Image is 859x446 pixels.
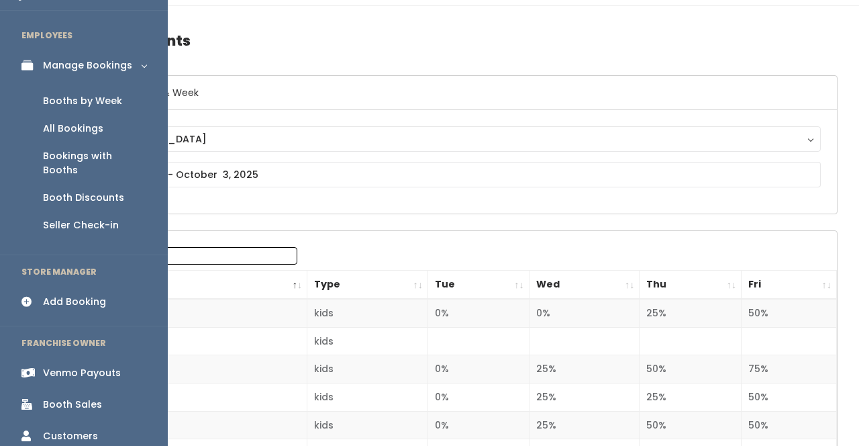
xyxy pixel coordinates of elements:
[742,411,837,439] td: 50%
[427,299,529,327] td: 0%
[640,299,742,327] td: 25%
[77,247,297,265] label: Search:
[43,149,146,177] div: Bookings with Booths
[69,299,307,327] td: 1
[69,411,307,439] td: 5
[43,366,121,380] div: Venmo Payouts
[43,295,106,309] div: Add Booking
[427,355,529,384] td: 0%
[307,299,428,327] td: kids
[742,271,837,300] th: Fri: activate to sort column ascending
[43,398,102,412] div: Booth Sales
[640,271,742,300] th: Thu: activate to sort column ascending
[529,411,640,439] td: 25%
[529,384,640,412] td: 25%
[43,122,103,136] div: All Bookings
[126,247,297,265] input: Search:
[307,411,428,439] td: kids
[427,271,529,300] th: Tue: activate to sort column ascending
[427,384,529,412] td: 0%
[68,22,838,59] h4: Booth Discounts
[640,355,742,384] td: 50%
[69,76,837,110] h6: Select Location & Week
[307,355,428,384] td: kids
[69,271,307,300] th: Booth Number: activate to sort column descending
[85,126,821,152] button: [GEOGRAPHIC_DATA]
[69,384,307,412] td: 4
[640,384,742,412] td: 25%
[307,327,428,355] td: kids
[742,355,837,384] td: 75%
[529,271,640,300] th: Wed: activate to sort column ascending
[640,411,742,439] td: 50%
[529,299,640,327] td: 0%
[427,411,529,439] td: 0%
[98,132,808,146] div: [GEOGRAPHIC_DATA]
[43,191,124,205] div: Booth Discounts
[307,271,428,300] th: Type: activate to sort column ascending
[529,355,640,384] td: 25%
[85,162,821,187] input: September 27 - October 3, 2025
[307,384,428,412] td: kids
[43,429,98,443] div: Customers
[69,355,307,384] td: 3
[43,218,119,232] div: Seller Check-in
[43,94,122,108] div: Booths by Week
[69,327,307,355] td: 2
[742,384,837,412] td: 50%
[43,58,132,73] div: Manage Bookings
[742,299,837,327] td: 50%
